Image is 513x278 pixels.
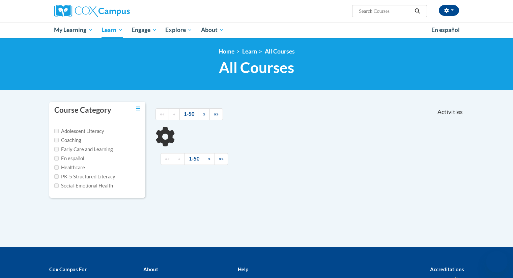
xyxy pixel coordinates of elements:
[54,137,81,144] label: Coaching
[165,156,170,162] span: ««
[161,22,197,38] a: Explore
[179,108,199,120] a: 1-50
[358,7,412,15] input: Search Courses
[54,156,59,161] input: Checkbox for Options
[431,26,460,33] span: En español
[219,48,234,55] a: Home
[54,128,104,135] label: Adolescent Literacy
[54,174,59,179] input: Checkbox for Options
[173,111,175,117] span: «
[437,108,463,116] span: Activities
[203,111,205,117] span: »
[54,182,113,189] label: Social-Emotional Health
[201,26,224,34] span: About
[214,111,219,117] span: »»
[215,153,228,165] a: End
[127,22,161,38] a: Engage
[54,147,59,151] input: Checkbox for Options
[184,153,204,165] a: 1-50
[197,22,228,38] a: About
[204,153,215,165] a: Next
[430,266,464,272] b: Accreditations
[174,153,185,165] a: Previous
[54,146,113,153] label: Early Care and Learning
[242,48,257,55] a: Learn
[54,165,59,170] input: Checkbox for Options
[54,129,59,133] input: Checkbox for Options
[209,108,223,120] a: End
[439,5,459,16] button: Account Settings
[161,153,174,165] a: Begining
[50,22,97,38] a: My Learning
[54,155,84,162] label: En español
[155,108,169,120] a: Begining
[54,5,130,17] img: Cox Campus
[54,164,85,171] label: Healthcare
[54,105,111,115] h3: Course Category
[54,26,93,34] span: My Learning
[238,266,248,272] b: Help
[97,22,127,38] a: Learn
[169,108,180,120] a: Previous
[219,156,224,162] span: »»
[143,266,158,272] b: About
[136,105,140,112] a: Toggle collapse
[160,111,165,117] span: ««
[199,108,210,120] a: Next
[208,156,210,162] span: »
[54,173,115,180] label: PK-5 Structured Literacy
[54,5,182,17] a: Cox Campus
[486,251,508,273] iframe: Button to launch messaging window
[132,26,157,34] span: Engage
[412,7,422,15] button: Search
[219,59,294,76] span: All Courses
[49,266,87,272] b: Cox Campus For
[102,26,123,34] span: Learn
[427,23,464,37] a: En español
[54,138,59,142] input: Checkbox for Options
[165,26,192,34] span: Explore
[44,22,469,38] div: Main menu
[265,48,295,55] a: All Courses
[54,183,59,188] input: Checkbox for Options
[178,156,180,162] span: «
